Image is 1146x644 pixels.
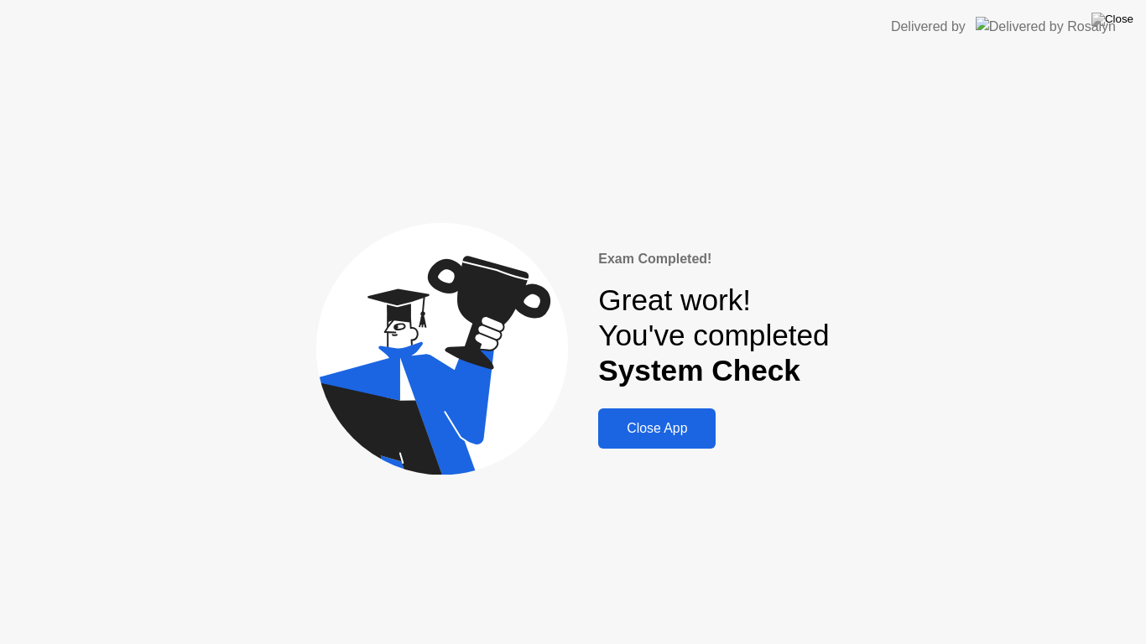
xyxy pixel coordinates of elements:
b: System Check [598,354,800,387]
div: Great work! You've completed [598,283,829,389]
button: Close App [598,408,716,449]
div: Exam Completed! [598,249,829,269]
img: Close [1091,13,1133,26]
div: Delivered by [891,17,966,37]
div: Close App [603,421,711,436]
img: Delivered by Rosalyn [976,17,1116,36]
